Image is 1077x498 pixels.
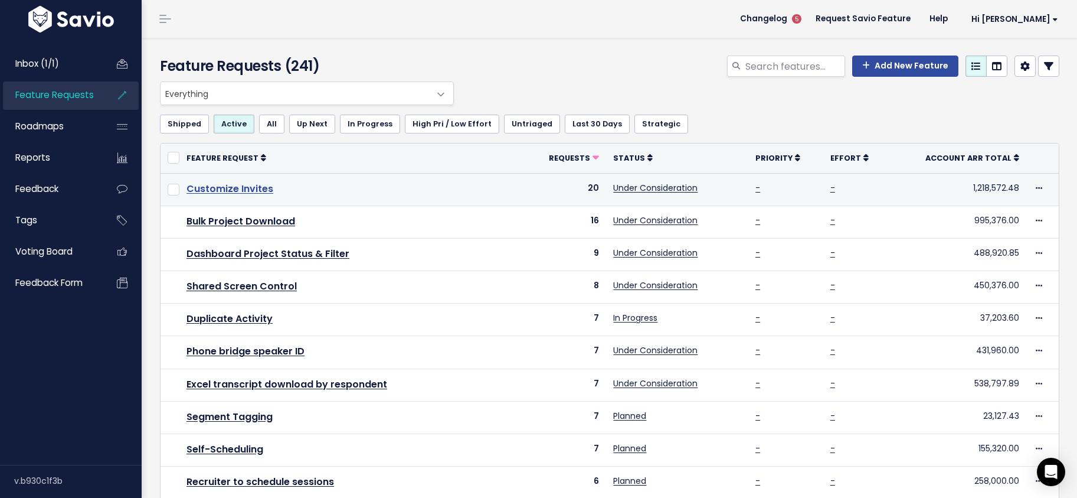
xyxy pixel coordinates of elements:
[755,214,760,226] a: -
[852,56,958,77] a: Add New Feature
[830,182,835,194] a: -
[613,182,698,194] a: Under Consideration
[890,369,1027,401] td: 538,797.89
[14,466,142,496] div: v.b930c1f3b
[15,151,50,164] span: Reports
[565,115,630,134] a: Last 30 Days
[15,57,59,70] span: Inbox (1/1)
[525,336,606,369] td: 7
[186,247,349,261] a: Dashboard Project Status & Filter
[3,113,98,140] a: Roadmaps
[755,410,760,422] a: -
[525,304,606,336] td: 7
[890,434,1027,467] td: 155,320.00
[613,442,646,454] a: Planned
[525,401,606,434] td: 7
[957,10,1068,28] a: Hi [PERSON_NAME]
[830,279,835,291] a: -
[613,410,646,422] a: Planned
[755,182,760,194] a: -
[613,279,698,291] a: Under Consideration
[613,475,646,487] a: Planned
[830,312,835,324] a: -
[186,344,305,358] a: Phone bridge speaker ID
[525,271,606,304] td: 8
[830,152,869,164] a: Effort
[830,214,835,226] a: -
[525,206,606,238] td: 16
[3,207,98,234] a: Tags
[25,6,117,32] img: logo-white.9d6f32f41409.svg
[830,377,835,389] a: -
[186,475,334,489] a: Recruiter to schedule sessions
[214,115,254,134] a: Active
[161,82,430,105] span: Everything
[160,82,454,105] span: Everything
[186,182,273,196] a: Customize Invites
[890,206,1027,238] td: 995,376.00
[830,442,835,454] a: -
[890,401,1027,434] td: 23,127.43
[15,214,37,226] span: Tags
[740,15,787,23] span: Changelog
[613,344,698,356] a: Under Consideration
[755,475,760,487] a: -
[890,271,1027,304] td: 450,376.00
[525,173,606,206] td: 20
[289,115,335,134] a: Up Next
[525,434,606,467] td: 7
[186,279,297,293] a: Shared Screen Control
[3,269,98,297] a: Feedback form
[525,369,606,401] td: 7
[890,304,1027,336] td: 37,203.60
[613,214,698,226] a: Under Consideration
[830,344,835,356] a: -
[15,183,58,195] span: Feedback
[160,56,448,77] h4: Feature Requests (241)
[755,152,800,164] a: Priority
[3,175,98,203] a: Feedback
[830,247,835,259] a: -
[549,152,599,164] a: Requests
[549,153,590,163] span: Requests
[634,115,688,134] a: Strategic
[3,82,98,109] a: Feature Requests
[160,115,1059,134] ul: Filter feature requests
[160,115,209,134] a: Shipped
[925,152,1019,164] a: Account ARR Total
[525,238,606,271] td: 9
[613,152,653,164] a: Status
[755,442,760,454] a: -
[830,475,835,487] a: -
[744,56,845,77] input: Search features...
[925,153,1011,163] span: Account ARR Total
[186,377,387,391] a: Excel transcript download by respondent
[755,377,760,389] a: -
[830,153,861,163] span: Effort
[613,153,645,163] span: Status
[3,144,98,171] a: Reports
[971,15,1058,24] span: Hi [PERSON_NAME]
[755,153,793,163] span: Priority
[613,377,698,389] a: Under Consideration
[259,115,284,134] a: All
[186,442,263,456] a: Self-Scheduling
[15,89,94,101] span: Feature Requests
[755,312,760,324] a: -
[186,214,295,228] a: Bulk Project Download
[1037,458,1065,486] div: Open Intercom Messenger
[613,247,698,259] a: Under Consideration
[186,410,273,424] a: Segment Tagging
[15,245,73,258] span: Voting Board
[405,115,499,134] a: High Pri / Low Effort
[186,153,258,163] span: Feature Request
[613,312,657,324] a: In Progress
[186,152,266,164] a: Feature Request
[890,173,1027,206] td: 1,218,572.48
[890,336,1027,369] td: 431,960.00
[3,238,98,265] a: Voting Board
[186,312,273,326] a: Duplicate Activity
[755,247,760,259] a: -
[920,10,957,28] a: Help
[890,238,1027,271] td: 488,920.85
